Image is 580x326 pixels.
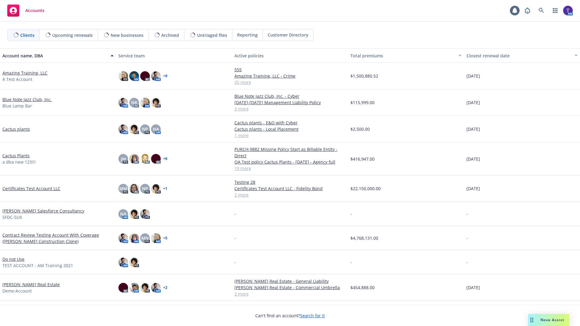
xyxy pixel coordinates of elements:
[234,53,346,59] div: Active policies
[234,278,346,284] a: [PERSON_NAME] Real Estate - General Liability
[2,262,73,269] span: TEST ACCOUNT - AM Training 2021
[350,73,378,79] span: $1,500,880.52
[129,124,139,134] img: photo
[151,184,161,193] img: photo
[2,70,47,76] a: Amazing Training, LLC
[234,99,346,106] a: [DATE]-[DATE] Management Liability Policy
[2,208,84,214] a: [PERSON_NAME] Salesforce Consultancy
[118,71,128,81] img: photo
[234,106,346,112] a: 3 more
[466,156,480,162] span: [DATE]
[140,209,150,219] img: photo
[234,165,346,171] a: 19 more
[466,185,480,192] span: [DATE]
[348,48,464,63] button: Total premiums
[466,259,468,265] span: -
[163,74,167,78] a: + 9
[151,233,161,243] img: photo
[142,126,148,132] span: NP
[118,98,128,107] img: photo
[350,99,375,106] span: $115,999.00
[255,312,325,319] span: Can't find an account?
[234,159,346,165] a: QA Test policy Cactus Plants - [DATE] - Agency full
[20,32,34,38] span: Clients
[234,120,346,126] a: Cactus plants - E&O with Cyber
[163,236,167,240] a: + 5
[119,185,127,192] span: MM
[466,235,468,241] span: -
[129,257,139,267] img: photo
[151,283,161,292] img: photo
[2,152,30,159] a: Cactus Plants
[466,284,480,291] span: [DATE]
[521,5,533,17] a: Report a Bug
[350,156,375,162] span: $416,947.00
[300,313,325,318] a: Search for it
[234,179,346,185] a: Testing 28
[234,79,346,85] a: 25 more
[121,156,126,162] span: JM
[129,283,139,292] img: photo
[350,284,375,291] span: $454,888.00
[234,291,346,297] a: 2 more
[129,209,139,219] img: photo
[350,185,381,192] span: $22,150,000.00
[151,98,161,107] img: photo
[466,73,480,79] span: [DATE]
[129,184,139,193] img: photo
[350,235,378,241] span: $4,768,131.00
[234,66,346,73] a: 555
[2,53,107,59] div: Account name, DBA
[129,233,139,243] img: photo
[5,2,47,19] a: Accounts
[466,126,480,132] span: [DATE]
[129,154,139,164] img: photo
[234,211,236,217] span: -
[234,126,346,132] a: Cactus plants - Local Placement
[118,124,128,134] img: photo
[234,146,346,159] a: PURCH-9882 Missing Policy Start as Billable Entity - Direct
[540,317,564,322] span: Nova Assist
[234,259,236,265] span: -
[268,32,308,38] span: Customer Directory
[2,159,36,165] span: a dba new 123!!!
[528,314,536,326] div: Drag to move
[2,103,32,109] span: Blue Lamp Bar
[466,53,571,59] div: Closest renewal date
[2,185,60,192] a: Certificates Test Account LLC
[118,233,128,243] img: photo
[151,154,161,164] img: photo
[153,126,159,132] span: NA
[466,211,468,217] span: -
[350,126,370,132] span: $2,500.00
[464,48,580,63] button: Closest renewal date
[234,132,346,139] a: 1 more
[140,98,150,107] img: photo
[52,32,93,38] span: Upcoming renewals
[118,283,128,292] img: photo
[131,99,137,106] span: NR
[2,96,52,103] a: Blue Note Jazz Club, Inc.
[140,283,150,292] img: photo
[350,211,352,217] span: -
[350,259,352,265] span: -
[151,71,161,81] img: photo
[234,73,346,79] a: Amazing Training, LLC - Crime
[2,214,22,220] span: SFDC-SUX
[234,284,346,291] a: [PERSON_NAME] Real Estate - Commercial Umbrella
[2,76,32,82] span: A Test Account
[197,32,227,38] span: Untriaged files
[2,126,30,132] a: Cactus plants
[140,71,150,81] img: photo
[563,6,573,15] img: photo
[234,192,346,198] a: 2 more
[140,154,150,164] img: photo
[163,187,167,190] a: + 1
[142,185,148,192] span: NP
[237,32,258,38] span: Reporting
[111,32,143,38] span: New businesses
